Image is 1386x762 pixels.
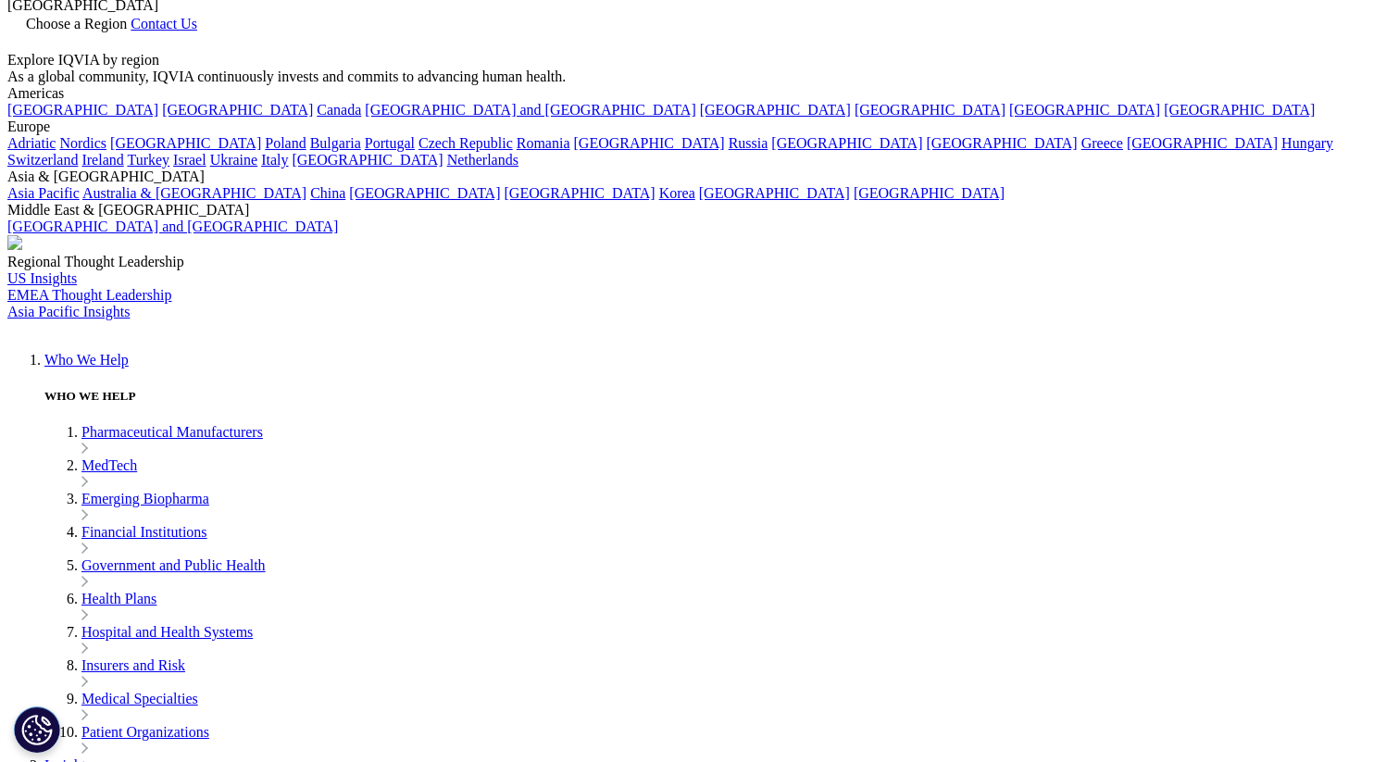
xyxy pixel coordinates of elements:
span: Choose a Region [26,16,127,31]
img: 2093_analyzing-data-using-big-screen-display-and-laptop.png [7,235,22,250]
a: Health Plans [81,591,156,606]
a: MedTech [81,457,137,473]
a: Israel [173,152,206,168]
a: Asia Pacific [7,185,80,201]
a: [GEOGRAPHIC_DATA] [855,102,1005,118]
button: Cookies Settings [14,706,60,753]
a: Australia & [GEOGRAPHIC_DATA] [82,185,306,201]
a: EMEA Thought Leadership [7,287,171,303]
h5: WHO WE HELP [44,389,1379,404]
a: [GEOGRAPHIC_DATA] [700,102,851,118]
div: As a global community, IQVIA continuously invests and commits to advancing human health. [7,69,1379,85]
a: [GEOGRAPHIC_DATA] [292,152,443,168]
a: [GEOGRAPHIC_DATA] [854,185,1005,201]
div: Americas [7,85,1379,102]
a: Who We Help [44,352,129,368]
a: Pharmaceutical Manufacturers [81,424,263,440]
a: [GEOGRAPHIC_DATA] [110,135,261,151]
a: [GEOGRAPHIC_DATA] and [GEOGRAPHIC_DATA] [7,219,338,234]
a: Korea [659,185,695,201]
a: China [310,185,345,201]
div: Explore IQVIA by region [7,52,1379,69]
a: Financial Institutions [81,524,207,540]
div: Asia & [GEOGRAPHIC_DATA] [7,169,1379,185]
a: [GEOGRAPHIC_DATA] [349,185,500,201]
a: Netherlands [447,152,518,168]
a: Turkey [127,152,169,168]
div: Middle East & [GEOGRAPHIC_DATA] [7,202,1379,219]
a: Insurers and Risk [81,657,185,673]
a: Asia Pacific Insights [7,304,130,319]
a: [GEOGRAPHIC_DATA] [771,135,922,151]
a: [GEOGRAPHIC_DATA] [1009,102,1160,118]
div: Regional Thought Leadership [7,254,1379,270]
a: Contact Us [131,16,197,31]
a: Greece [1081,135,1123,151]
a: Hospital and Health Systems [81,624,253,640]
div: Europe [7,119,1379,135]
a: [GEOGRAPHIC_DATA] [1127,135,1278,151]
a: Emerging Biopharma [81,491,209,506]
a: US Insights [7,270,77,286]
a: Portugal [365,135,415,151]
a: Ukraine [210,152,258,168]
a: [GEOGRAPHIC_DATA] [7,102,158,118]
a: [GEOGRAPHIC_DATA] [505,185,656,201]
a: Adriatic [7,135,56,151]
a: Hungary [1281,135,1333,151]
a: Romania [517,135,570,151]
a: Nordics [59,135,106,151]
a: Ireland [81,152,123,168]
a: Czech Republic [418,135,513,151]
a: [GEOGRAPHIC_DATA] [574,135,725,151]
a: Bulgaria [310,135,361,151]
a: Canada [317,102,361,118]
a: Government and Public Health [81,557,266,573]
a: Italy [261,152,288,168]
a: [GEOGRAPHIC_DATA] [1164,102,1315,118]
a: Switzerland [7,152,78,168]
a: [GEOGRAPHIC_DATA] and [GEOGRAPHIC_DATA] [365,102,695,118]
a: Patient Organizations [81,724,209,740]
a: [GEOGRAPHIC_DATA] [162,102,313,118]
a: [GEOGRAPHIC_DATA] [927,135,1078,151]
a: Russia [729,135,768,151]
a: Poland [265,135,306,151]
a: [GEOGRAPHIC_DATA] [699,185,850,201]
a: Medical Specialties [81,691,198,706]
